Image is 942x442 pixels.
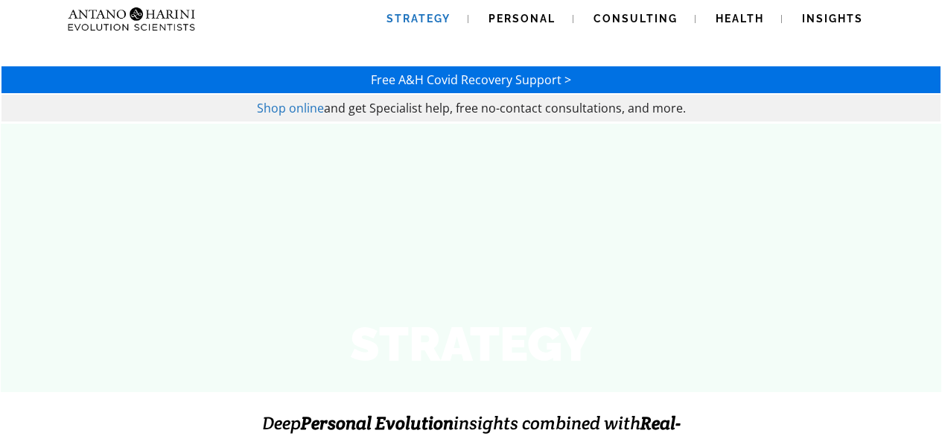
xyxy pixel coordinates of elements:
[802,13,863,25] span: Insights
[593,13,678,25] span: Consulting
[350,316,592,372] strong: STRATEGY
[488,13,556,25] span: Personal
[386,13,451,25] span: Strategy
[716,13,764,25] span: Health
[371,72,571,88] a: Free A&H Covid Recovery Support >
[301,411,454,435] strong: Personal Evolution
[257,100,324,116] a: Shop online
[324,100,686,116] span: and get Specialist help, free no-contact consultations, and more.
